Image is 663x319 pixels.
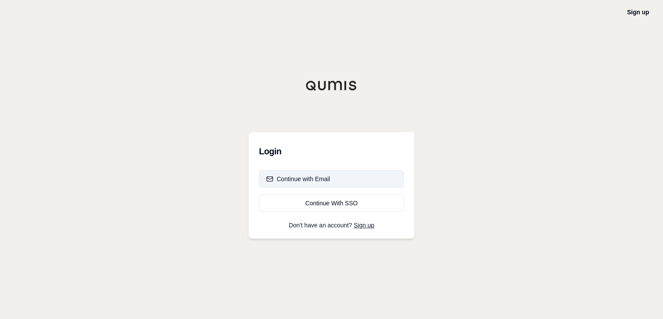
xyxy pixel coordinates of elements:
[306,80,357,91] img: Qumis
[259,170,404,188] button: Continue with Email
[259,143,404,160] h3: Login
[354,222,374,229] a: Sign up
[259,195,404,212] a: Continue With SSO
[266,175,330,183] div: Continue with Email
[259,222,404,228] p: Don't have an account?
[266,199,397,207] div: Continue With SSO
[627,9,649,16] a: Sign up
